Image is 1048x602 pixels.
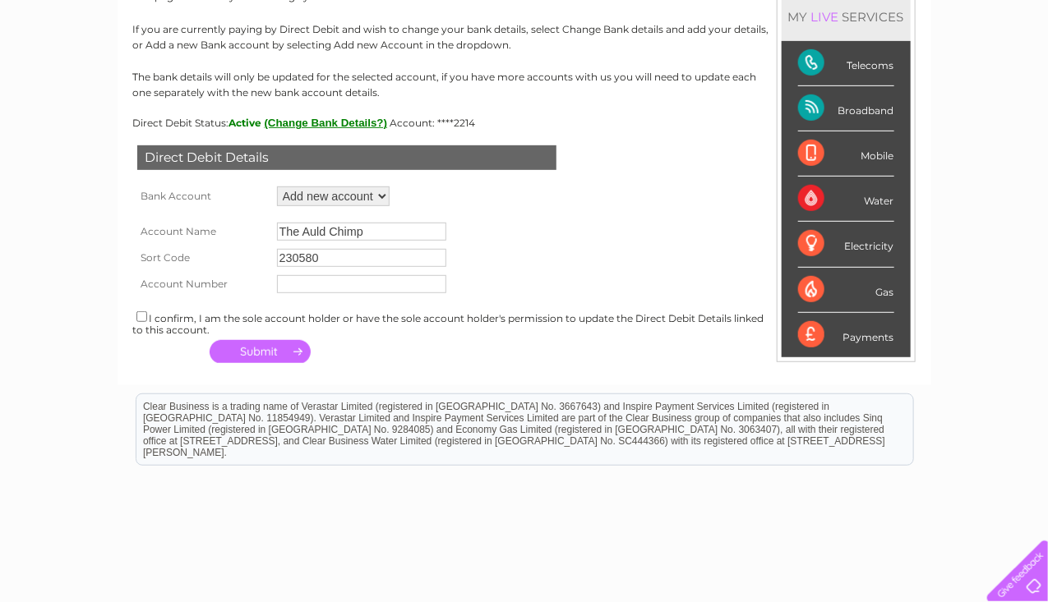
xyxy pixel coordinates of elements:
div: Mobile [798,131,894,177]
div: I confirm, I am the sole account holder or have the sole account holder's permission to update th... [133,309,916,336]
div: Clear Business is a trading name of Verastar Limited (registered in [GEOGRAPHIC_DATA] No. 3667643... [136,9,913,80]
th: Account Number [133,271,273,297]
p: If you are currently paying by Direct Debit and wish to change your bank details, select Change B... [133,21,916,53]
a: Telecoms [846,70,895,82]
a: Contact [939,70,979,82]
div: Payments [798,313,894,357]
button: (Change Bank Details?) [265,117,388,129]
span: Active [229,117,262,129]
th: Sort Code [133,245,273,271]
a: 0333 014 3131 [738,8,852,29]
a: Log out [995,70,1033,82]
div: Electricity [798,222,894,267]
div: Telecoms [798,41,894,86]
a: Blog [905,70,929,82]
a: Energy [800,70,836,82]
th: Bank Account [133,182,273,210]
th: Account Name [133,218,273,245]
div: Broadband [798,86,894,131]
div: Water [798,177,894,222]
div: Gas [798,268,894,313]
div: Direct Debit Status: [133,117,916,129]
img: logo.png [37,43,121,93]
a: Water [759,70,790,82]
div: LIVE [808,9,843,25]
p: The bank details will only be updated for the selected account, if you have more accounts with us... [133,69,916,100]
div: Direct Debit Details [137,145,556,170]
